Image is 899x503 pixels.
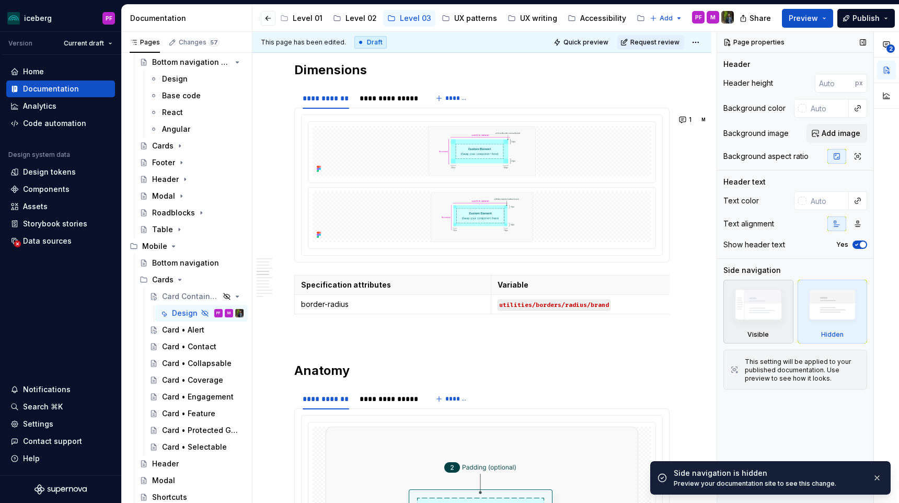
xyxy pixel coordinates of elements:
div: Contact support [23,436,82,447]
div: Visible [747,330,769,339]
h2: Anatomy [294,362,670,379]
a: UX writing [503,10,561,27]
button: Notifications [6,381,115,398]
a: Design [145,71,248,87]
div: Preview your documentation site to see this change. [674,479,864,488]
section-item: With padding [301,115,663,256]
div: Background image [723,128,789,139]
a: UX patterns [437,10,501,27]
span: Share [750,13,771,24]
div: Mobile [142,241,167,251]
div: Level 02 [345,13,377,24]
a: Card • Contact [145,338,248,355]
a: Angular [145,121,248,138]
div: Assets [23,201,48,212]
button: Add [647,11,686,26]
a: DesignPFMSimon Désilets [155,305,248,322]
div: Card • Contact [162,341,216,352]
input: Auto [806,99,849,118]
svg: Supernova Logo [34,484,87,495]
a: Base code [145,87,248,104]
span: Add [660,14,673,22]
a: Level 03 [383,10,435,27]
a: Data sources [6,233,115,249]
button: Share [734,9,778,28]
div: Card • Collapsable [162,358,232,369]
div: Storybook stories [23,219,87,229]
div: Version [8,39,32,48]
input: Auto [815,74,855,93]
a: Design tokens [6,164,115,180]
div: This setting will be applied to your published documentation. Use preview to see how it looks. [745,358,860,383]
a: Modal [135,188,248,204]
a: Card • Feature [145,405,248,422]
a: Resources [632,10,692,27]
span: Request review [630,38,679,47]
button: icebergPF [2,7,119,29]
div: Mobile [125,238,248,255]
button: 1 [676,112,696,127]
div: Bottom navigation [152,258,219,268]
div: Background aspect ratio [723,151,809,162]
div: Modal [152,475,175,486]
code: utilities/borders/radius/brand [498,300,610,311]
a: Code automation [6,115,115,132]
a: Roadblocks [135,204,248,221]
a: Storybook stories [6,215,115,232]
div: Side navigation [723,265,781,276]
input: Auto [806,191,849,210]
div: Documentation [23,84,79,94]
span: Publish [852,13,880,24]
div: Visible [723,280,793,344]
div: Card • Engagement [162,392,234,402]
div: Footer [152,157,175,168]
div: Text color [723,196,759,206]
div: Card • Feature [162,408,215,419]
div: Settings [23,419,53,429]
div: Design system data [8,151,70,159]
span: 1 [689,116,691,124]
span: Quick preview [563,38,608,47]
span: This page has been edited. [261,38,346,47]
img: Simon Désilets [235,309,244,317]
p: px [855,79,863,87]
a: Level 02 [329,10,381,27]
div: Header [152,174,179,185]
div: Card • Coverage [162,375,223,385]
a: Modal [135,472,248,489]
a: Card Containers [145,288,248,305]
div: Search ⌘K [23,402,63,412]
div: Hidden [821,330,844,339]
div: iceberg [24,13,52,24]
a: Card • Collapsable [145,355,248,372]
img: 418c6d47-6da6-4103-8b13-b5999f8989a1.png [7,12,20,25]
p: border-radius [301,299,485,310]
div: Background color [723,103,786,113]
button: Help [6,450,115,467]
a: Bottom navigation bar [135,54,248,71]
div: M [227,308,230,318]
div: UX writing [520,13,557,24]
p: Variable [498,280,681,290]
div: Design [162,74,188,84]
span: 2 [886,44,895,53]
button: Search ⌘K [6,398,115,415]
span: Current draft [64,39,104,48]
a: Home [6,63,115,80]
a: Assets [6,198,115,215]
div: Header [723,59,750,70]
a: React [145,104,248,121]
a: Documentation [6,81,115,97]
a: Cards [135,138,248,154]
div: UX patterns [454,13,497,24]
div: Home [23,66,44,77]
span: 57 [209,38,220,47]
a: Card • Coverage [145,372,248,388]
button: Contact support [6,433,115,450]
div: Header text [723,177,766,187]
div: Accessibility [580,13,626,24]
span: Add image [822,128,860,139]
div: Angular [162,124,190,134]
div: Pages [130,38,160,47]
